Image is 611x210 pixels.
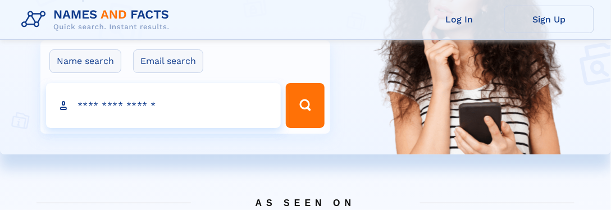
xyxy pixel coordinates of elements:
a: Sign Up [504,6,594,33]
label: Email search [133,49,203,73]
button: Search Button [286,83,325,128]
a: Log In [414,6,504,33]
label: Name search [49,49,121,73]
img: Logo Names and Facts [17,4,179,35]
input: search input [46,83,281,128]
